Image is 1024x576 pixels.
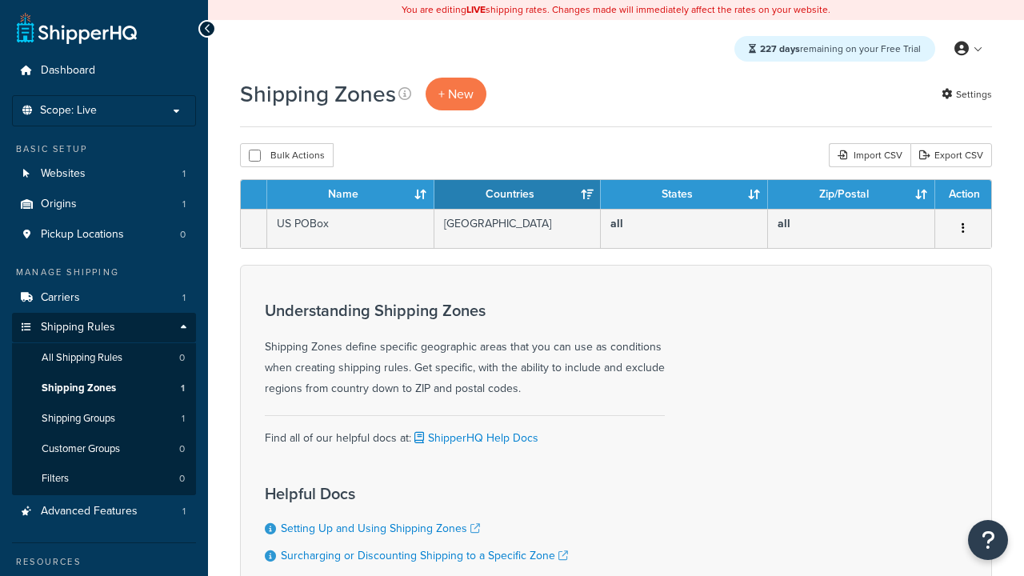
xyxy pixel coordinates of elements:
[265,302,665,319] h3: Understanding Shipping Zones
[12,220,196,250] li: Pickup Locations
[12,374,196,403] li: Shipping Zones
[760,42,800,56] strong: 227 days
[12,404,196,434] li: Shipping Groups
[12,464,196,494] a: Filters 0
[281,547,568,564] a: Surcharging or Discounting Shipping to a Specific Zone
[179,442,185,456] span: 0
[265,485,568,502] h3: Helpful Docs
[182,412,185,426] span: 1
[12,464,196,494] li: Filters
[466,2,486,17] b: LIVE
[12,404,196,434] a: Shipping Groups 1
[41,291,80,305] span: Carriers
[12,313,196,342] a: Shipping Rules
[267,180,434,209] th: Name: activate to sort column ascending
[265,415,665,449] div: Find all of our helpful docs at:
[12,283,196,313] li: Carriers
[40,104,97,118] span: Scope: Live
[240,143,334,167] button: Bulk Actions
[12,190,196,219] a: Origins 1
[179,351,185,365] span: 0
[12,313,196,495] li: Shipping Rules
[181,382,185,395] span: 1
[12,434,196,464] li: Customer Groups
[12,555,196,569] div: Resources
[182,198,186,211] span: 1
[240,78,396,110] h1: Shipping Zones
[910,143,992,167] a: Export CSV
[12,159,196,189] li: Websites
[41,505,138,518] span: Advanced Features
[41,64,95,78] span: Dashboard
[17,12,137,44] a: ShipperHQ Home
[935,180,991,209] th: Action
[42,351,122,365] span: All Shipping Rules
[41,167,86,181] span: Websites
[12,497,196,526] a: Advanced Features 1
[12,56,196,86] a: Dashboard
[265,302,665,399] div: Shipping Zones define specific geographic areas that you can use as conditions when creating ship...
[179,472,185,486] span: 0
[12,159,196,189] a: Websites 1
[42,412,115,426] span: Shipping Groups
[768,180,935,209] th: Zip/Postal: activate to sort column ascending
[610,215,623,232] b: all
[12,434,196,464] a: Customer Groups 0
[12,343,196,373] li: All Shipping Rules
[734,36,935,62] div: remaining on your Free Trial
[41,228,124,242] span: Pickup Locations
[434,180,602,209] th: Countries: activate to sort column ascending
[12,142,196,156] div: Basic Setup
[942,83,992,106] a: Settings
[41,198,77,211] span: Origins
[12,374,196,403] a: Shipping Zones 1
[434,209,602,248] td: [GEOGRAPHIC_DATA]
[12,343,196,373] a: All Shipping Rules 0
[41,321,115,334] span: Shipping Rules
[778,215,790,232] b: all
[12,283,196,313] a: Carriers 1
[438,85,474,103] span: + New
[42,442,120,456] span: Customer Groups
[426,78,486,110] a: + New
[182,291,186,305] span: 1
[12,220,196,250] a: Pickup Locations 0
[601,180,768,209] th: States: activate to sort column ascending
[42,472,69,486] span: Filters
[829,143,910,167] div: Import CSV
[281,520,480,537] a: Setting Up and Using Shipping Zones
[42,382,116,395] span: Shipping Zones
[968,520,1008,560] button: Open Resource Center
[12,497,196,526] li: Advanced Features
[182,505,186,518] span: 1
[267,209,434,248] td: US POBox
[12,190,196,219] li: Origins
[411,430,538,446] a: ShipperHQ Help Docs
[12,266,196,279] div: Manage Shipping
[182,167,186,181] span: 1
[180,228,186,242] span: 0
